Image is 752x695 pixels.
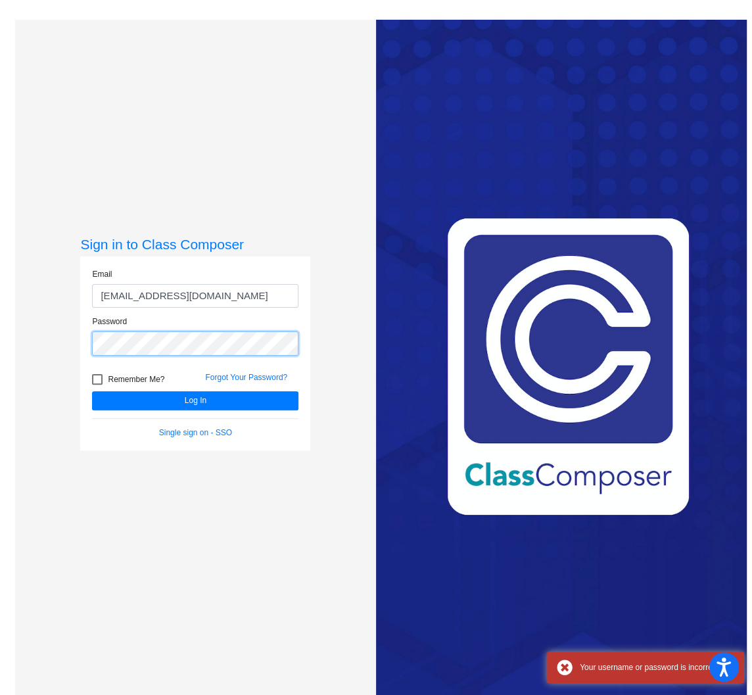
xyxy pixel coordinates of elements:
[205,373,287,382] a: Forgot Your Password?
[92,316,127,327] label: Password
[159,428,232,437] a: Single sign on - SSO
[92,268,112,280] label: Email
[108,371,164,387] span: Remember Me?
[92,391,298,410] button: Log In
[80,236,310,252] h3: Sign in to Class Composer
[580,661,734,673] div: Your username or password is incorrect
